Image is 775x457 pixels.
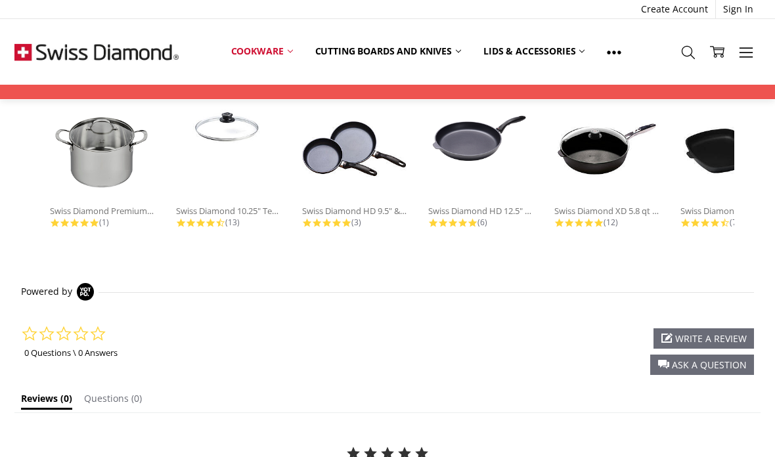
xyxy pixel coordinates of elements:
a: Show All [596,37,632,66]
a: Swiss Diamond HD 9.5" & 11"... [302,97,407,217]
div: Swiss Diamond HD 12.5" Nonstick Fry... [428,205,533,217]
span: Powered by [21,286,72,297]
div: Swiss Diamond 10.25" Tempered Glass... [176,205,281,217]
div: 1 Total Reviews [50,217,155,228]
div: Swiss Diamond HD 9.5" & 11"... [302,205,407,217]
a: Swiss Diamond Premium Steel DLX 7.6... [50,97,155,217]
div: 13 Total Reviews [176,217,281,228]
a: Swiss Diamond 10.25" Tempered Glass... [176,97,281,217]
a: Cookware [220,37,304,66]
a: Swiss Diamond HD 12.5" Nonstick Fry... [428,97,533,217]
span: ask a question [672,359,747,371]
span: Questions [84,392,129,404]
div: write a review [653,328,754,349]
div: 3 Total Reviews [302,217,407,228]
div: Swiss Diamond Premium Steel DLX 7.6... [50,205,155,217]
img: Free Shipping On Every Order [14,19,179,85]
div: 12 Total Reviews [554,217,659,228]
span: write a review [675,332,747,345]
span: Reviews [21,392,58,404]
a: Cutting boards and knives [304,37,473,66]
div: Swiss Diamond XD 5.8 qt Nonstick... [554,205,659,217]
span: (0) [131,392,142,404]
a: Lids & Accessories [472,37,596,66]
a: 0 Questions \ 0 Answers [24,347,118,359]
a: Swiss Diamond XD 5.8 qt Nonstick... [554,97,659,217]
span: (0) [60,392,72,404]
div: ask a question [650,355,754,375]
div: 6 Total Reviews [428,217,533,228]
